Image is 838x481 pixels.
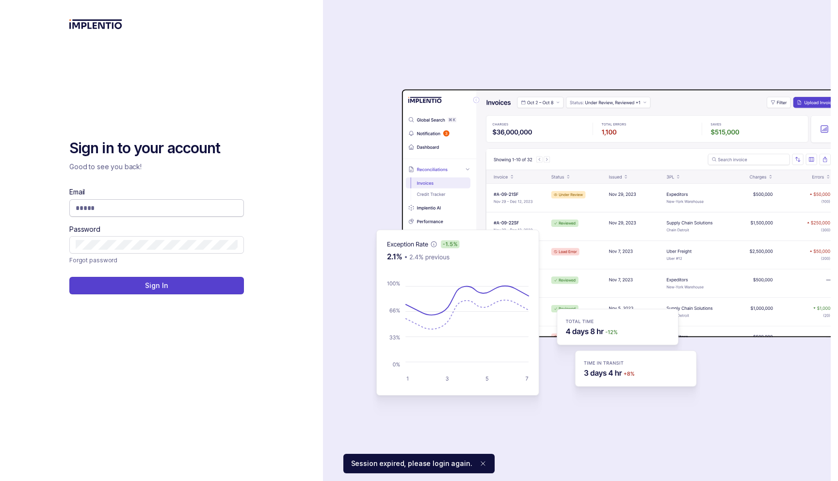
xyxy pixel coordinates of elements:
p: Forgot password [69,256,117,265]
p: Session expired, please login again. [351,459,472,468]
label: Email [69,187,85,197]
img: logo [69,19,122,29]
a: Link Forgot password [69,256,117,265]
button: Sign In [69,277,244,294]
h2: Sign in to your account [69,139,244,158]
label: Password [69,224,100,234]
p: Sign In [145,281,168,290]
p: Good to see you back! [69,162,244,172]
